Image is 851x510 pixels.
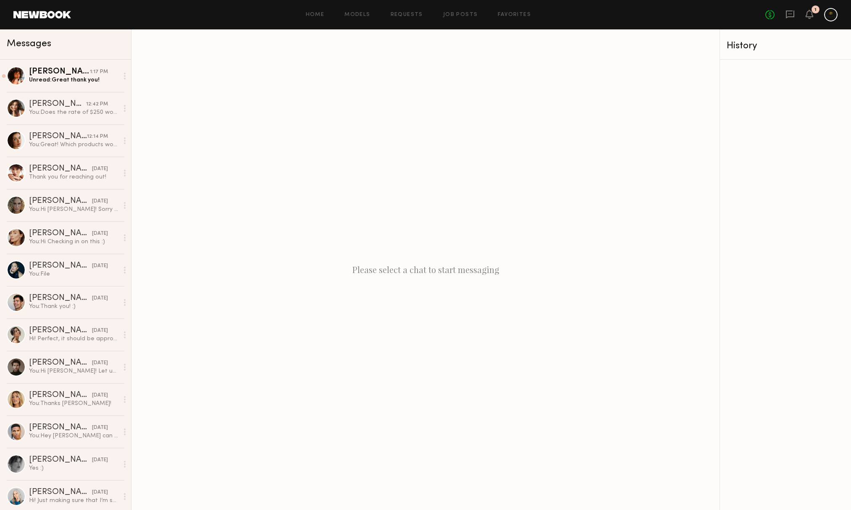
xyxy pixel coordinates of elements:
div: You: Hi [PERSON_NAME]! Sorry I totally fell off here! Coming back with another opportunity to cre... [29,205,118,213]
div: [PERSON_NAME] [29,391,92,400]
div: [DATE] [92,424,108,432]
div: [DATE] [92,327,108,335]
div: [DATE] [92,489,108,497]
div: [DATE] [92,359,108,367]
div: You: File [29,270,118,278]
div: [PERSON_NAME] [29,68,90,76]
div: Unread: Great thank you! [29,76,118,84]
div: Thank you for reaching out! [29,173,118,181]
div: [PERSON_NAME] [29,165,92,173]
div: [DATE] [92,262,108,270]
div: Hi! Perfect, it should be approved (: [29,335,118,343]
div: [PERSON_NAME] [29,132,87,141]
div: You: Thanks [PERSON_NAME]! [29,400,118,407]
a: Favorites [498,12,531,18]
div: [DATE] [92,392,108,400]
div: [PERSON_NAME] [29,229,92,238]
a: Models [344,12,370,18]
div: 1:17 PM [90,68,108,76]
div: Hi! Just making sure that I’m sending raw files for you to edit? I don’t do editing or add anythi... [29,497,118,505]
div: You: Great! Which products would you like for your $150 trade credit? :) [29,141,118,149]
div: [PERSON_NAME] [29,456,92,464]
div: [PERSON_NAME] [29,488,92,497]
div: [DATE] [92,165,108,173]
div: You: Hey [PERSON_NAME] can you please respond? We paid you and didn't receive the final asset. [29,432,118,440]
div: [PERSON_NAME] [29,197,92,205]
span: Messages [7,39,51,49]
div: [DATE] [92,456,108,464]
div: You: Hi Checking in on this :) [29,238,118,246]
a: Home [306,12,325,18]
div: 12:42 PM [86,100,108,108]
a: Requests [391,12,423,18]
div: [PERSON_NAME] [29,326,92,335]
div: You: Thank you! :) [29,302,118,310]
div: [PERSON_NAME] [29,294,92,302]
div: [PERSON_NAME] [29,100,86,108]
div: [DATE] [92,230,108,238]
div: You: Does the rate of $250 work for you? Let us know the best mailing address. [29,108,118,116]
div: Yes :) [29,464,118,472]
div: [PERSON_NAME] [29,262,92,270]
div: 12:14 PM [87,133,108,141]
div: [DATE] [92,294,108,302]
div: [DATE] [92,197,108,205]
div: Please select a chat to start messaging [131,29,720,510]
div: [PERSON_NAME] [29,359,92,367]
div: 1 [814,8,817,12]
div: History [727,41,844,51]
div: You: Hi [PERSON_NAME]! Let us know if you're interested! [29,367,118,375]
div: [PERSON_NAME] [29,423,92,432]
a: Job Posts [443,12,478,18]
